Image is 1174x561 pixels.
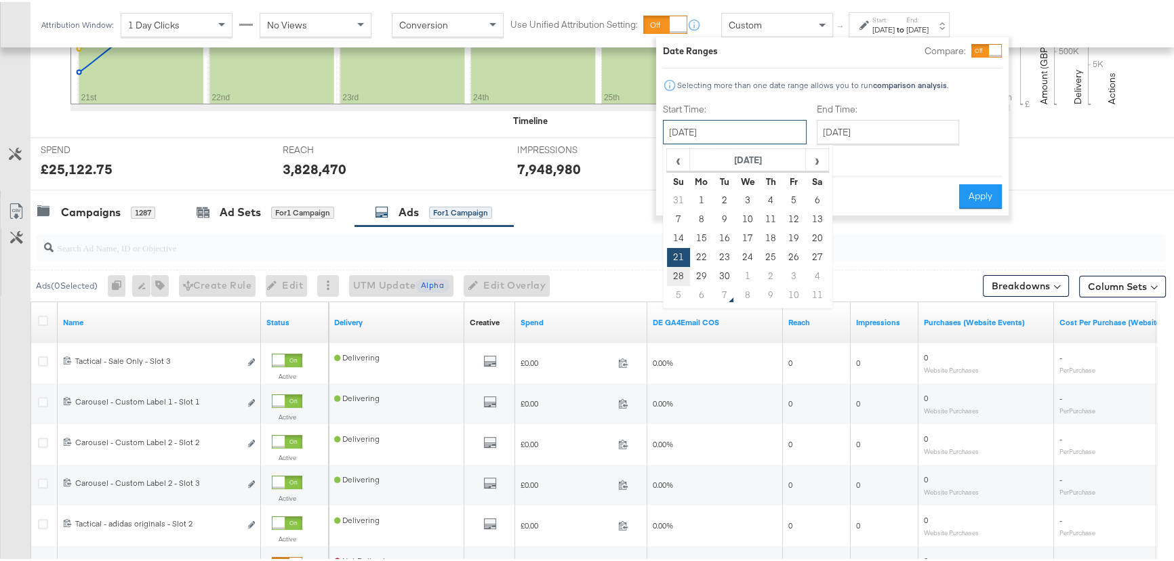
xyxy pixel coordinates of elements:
td: 22 [690,246,713,265]
div: Carousel - Custom Label 1 - Slot 1 [75,394,240,405]
td: 21 [667,246,690,265]
td: 6 [805,189,828,208]
span: Delivering [334,350,380,360]
sub: Per Purchase [1059,526,1095,535]
td: 9 [759,284,782,303]
label: Start Time: [663,101,807,114]
div: Ad Sets [220,203,261,218]
div: [DATE] [906,22,929,33]
sub: Per Purchase [1059,486,1095,494]
div: Campaigns [61,203,121,218]
td: 8 [736,284,759,303]
span: IMPRESSIONS [517,142,619,154]
td: 5 [782,189,805,208]
td: 17 [736,227,759,246]
div: Tactical - adidas originals - Slot 2 [75,516,240,527]
a: The number of times a purchase was made tracked by your Custom Audience pixel on your website aft... [924,315,1049,326]
label: Use Unified Attribution Setting: [510,16,638,29]
span: 0 [856,478,860,488]
div: 3,828,470 [283,157,346,177]
td: 16 [713,227,736,246]
div: Attribution Window: [41,18,114,28]
span: 1 Day Clicks [128,17,180,29]
span: 0.00% [653,356,673,366]
a: Shows the creative associated with your ad. [470,315,500,326]
th: Tu [713,170,736,189]
sub: Website Purchases [924,445,979,453]
td: 18 [759,227,782,246]
button: Column Sets [1079,274,1166,295]
td: 3 [736,189,759,208]
th: Fr [782,170,805,189]
td: 4 [805,265,828,284]
span: No Views [267,17,307,29]
strong: comparison analysis [873,78,947,88]
text: Delivery [1072,68,1084,102]
sub: Per Purchase [1059,364,1095,372]
span: - [1059,391,1062,401]
div: £25,122.75 [41,157,113,177]
div: 0 [108,273,132,295]
span: 0.00% [653,437,673,447]
span: Custom [729,17,762,29]
sub: Website Purchases [924,486,979,494]
td: 8 [690,208,713,227]
span: SPEND [41,142,142,154]
div: Carousel - Custom Label 2 - Slot 3 [75,476,240,486]
td: 7 [667,208,690,227]
div: Creative [470,315,500,326]
div: 7,948,980 [517,157,581,177]
sub: Per Purchase [1059,404,1095,413]
td: 1 [736,265,759,284]
span: 0 [788,518,792,528]
th: Th [759,170,782,189]
label: Active [272,370,302,379]
td: 31 [667,189,690,208]
span: 0.00% [653,518,673,528]
div: Date Ranges [663,43,718,56]
td: 12 [782,208,805,227]
td: 20 [805,227,828,246]
sub: Per Purchase [1059,445,1095,453]
span: - [1059,432,1062,442]
td: 2 [759,265,782,284]
div: Timeline [513,112,548,125]
button: Breakdowns [983,273,1069,295]
td: 5 [667,284,690,303]
span: 0 [788,396,792,407]
label: End Time: [817,101,965,114]
span: - [1059,513,1062,523]
sub: Website Purchases [924,526,979,535]
td: 28 [667,265,690,284]
span: 0 [856,396,860,407]
a: The total amount spent to date. [521,315,642,326]
a: Shows the current state of your Ad. [266,315,323,326]
span: › [807,148,828,168]
input: Search Ad Name, ID or Objective [54,227,1064,253]
td: 19 [782,227,805,246]
span: 0 [924,472,928,482]
span: Delivering [334,472,380,482]
span: 0 [788,478,792,488]
span: 0 [924,432,928,442]
a: The number of times your ad was served. On mobile apps an ad is counted as served the first time ... [856,315,913,326]
td: 6 [690,284,713,303]
label: Active [272,533,302,541]
span: £0.00 [521,478,613,488]
span: - [1059,472,1062,482]
span: ↑ [834,23,847,28]
a: Ad Name. [63,315,256,326]
label: Compare: [925,43,966,56]
label: Active [272,492,302,501]
span: Delivering [334,513,380,523]
div: Selecting more than one date range allows you to run . [676,79,949,88]
td: 30 [713,265,736,284]
td: 9 [713,208,736,227]
span: 0.00% [653,478,673,488]
td: 4 [759,189,782,208]
td: 15 [690,227,713,246]
td: 24 [736,246,759,265]
div: [DATE] [872,22,895,33]
span: ‹ [668,148,689,168]
td: 1 [690,189,713,208]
